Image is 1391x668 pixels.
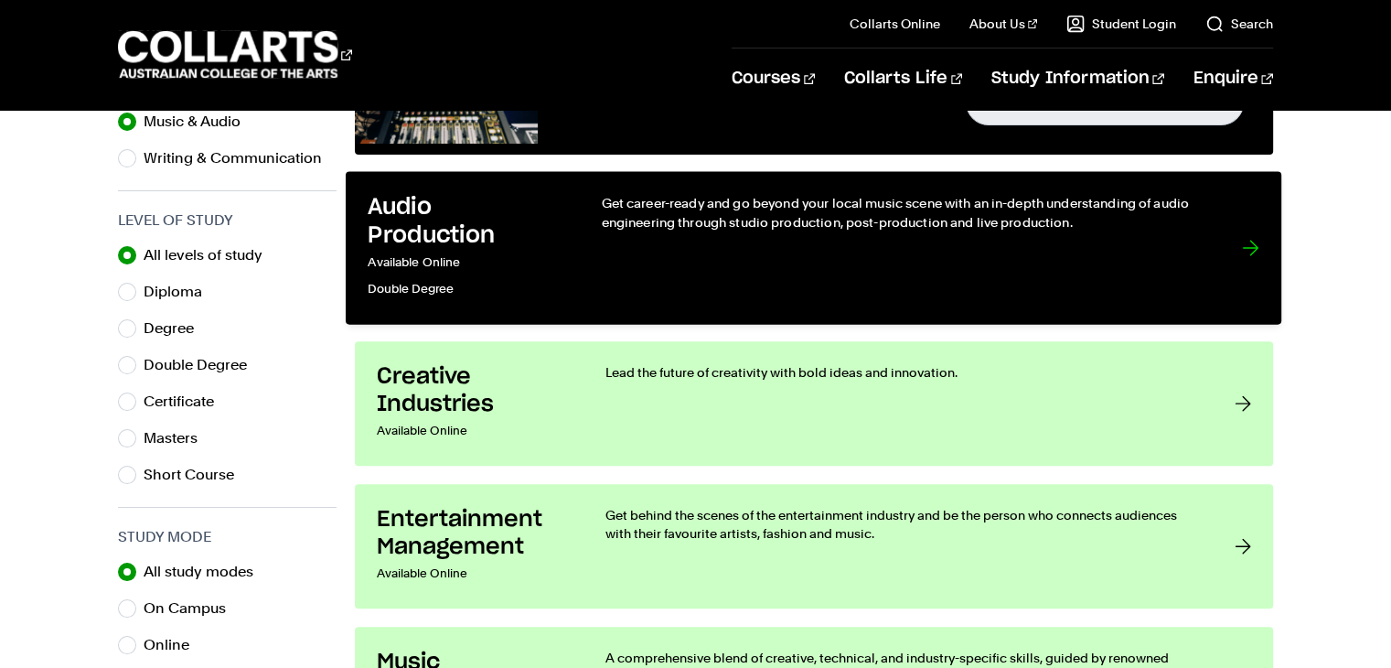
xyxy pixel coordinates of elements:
a: Creative Industries Available Online Lead the future of creativity with bold ideas and innovation. [355,341,1272,466]
label: Music & Audio [144,109,255,135]
p: Available Online [377,561,569,587]
label: Writing & Communication [144,145,337,171]
a: Audio Production Available OnlineDouble Degree Get career-ready and go beyond your local music sc... [346,171,1282,324]
a: Search [1205,15,1273,33]
label: All study modes [144,559,268,585]
a: Courses [732,48,815,109]
p: Available Online [377,418,569,444]
label: Certificate [144,389,229,415]
label: Double Degree [144,352,262,378]
a: Study Information [991,48,1163,109]
label: Online [144,632,204,658]
a: Entertainment Management Available Online Get behind the scenes of the entertainment industry and... [355,484,1272,609]
a: Collarts Life [844,48,962,109]
div: Go to homepage [118,28,352,81]
p: Get behind the scenes of the entertainment industry and be the person who connects audiences with... [605,506,1197,543]
h3: Level of Study [118,210,337,232]
a: Enquire [1193,48,1273,109]
label: Degree [144,316,209,341]
label: Diploma [144,279,217,305]
label: Short Course [144,462,249,488]
label: On Campus [144,596,241,621]
p: Double Degree [369,275,564,302]
label: All levels of study [144,242,277,268]
a: Student Login [1066,15,1176,33]
label: Masters [144,426,212,451]
h3: Entertainment Management [377,506,569,561]
h3: Study Mode [118,526,337,548]
h3: Audio Production [369,193,564,249]
a: About Us [969,15,1037,33]
p: Lead the future of creativity with bold ideas and innovation. [605,363,1197,382]
h3: Creative Industries [377,363,569,418]
p: Available Online [369,250,564,276]
a: Collarts Online [850,15,940,33]
p: Get career-ready and go beyond your local music scene with an in-depth understanding of audio eng... [602,193,1205,231]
